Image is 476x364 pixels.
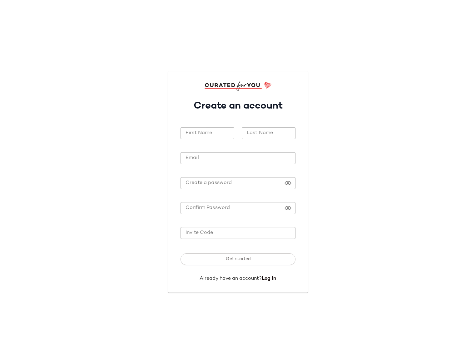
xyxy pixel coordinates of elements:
span: Already have an account? [200,276,262,281]
span: Get started [225,257,250,262]
h1: Create an account [181,91,295,117]
img: cfy_login_logo.DGdB1djN.svg [205,81,272,91]
button: Get started [181,253,295,265]
a: Log in [262,276,276,281]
